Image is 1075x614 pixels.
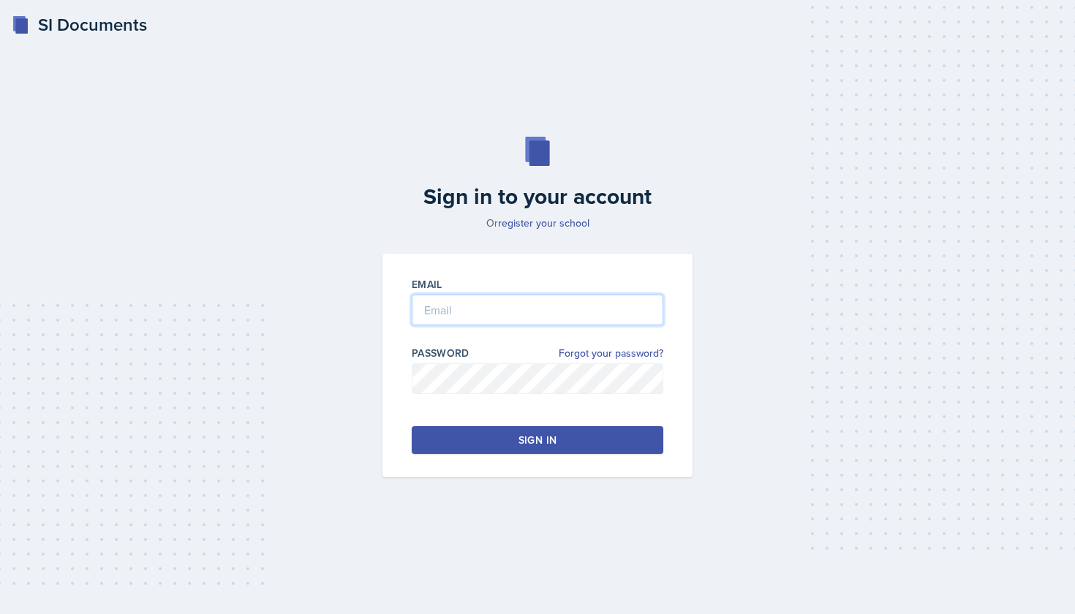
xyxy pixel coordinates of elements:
p: Or [374,216,701,230]
div: Sign in [518,433,557,447]
label: Email [412,277,442,292]
a: Forgot your password? [559,346,663,361]
label: Password [412,346,469,360]
button: Sign in [412,426,663,454]
a: SI Documents [12,12,147,38]
input: Email [412,295,663,325]
a: register your school [498,216,589,230]
h2: Sign in to your account [374,183,701,210]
